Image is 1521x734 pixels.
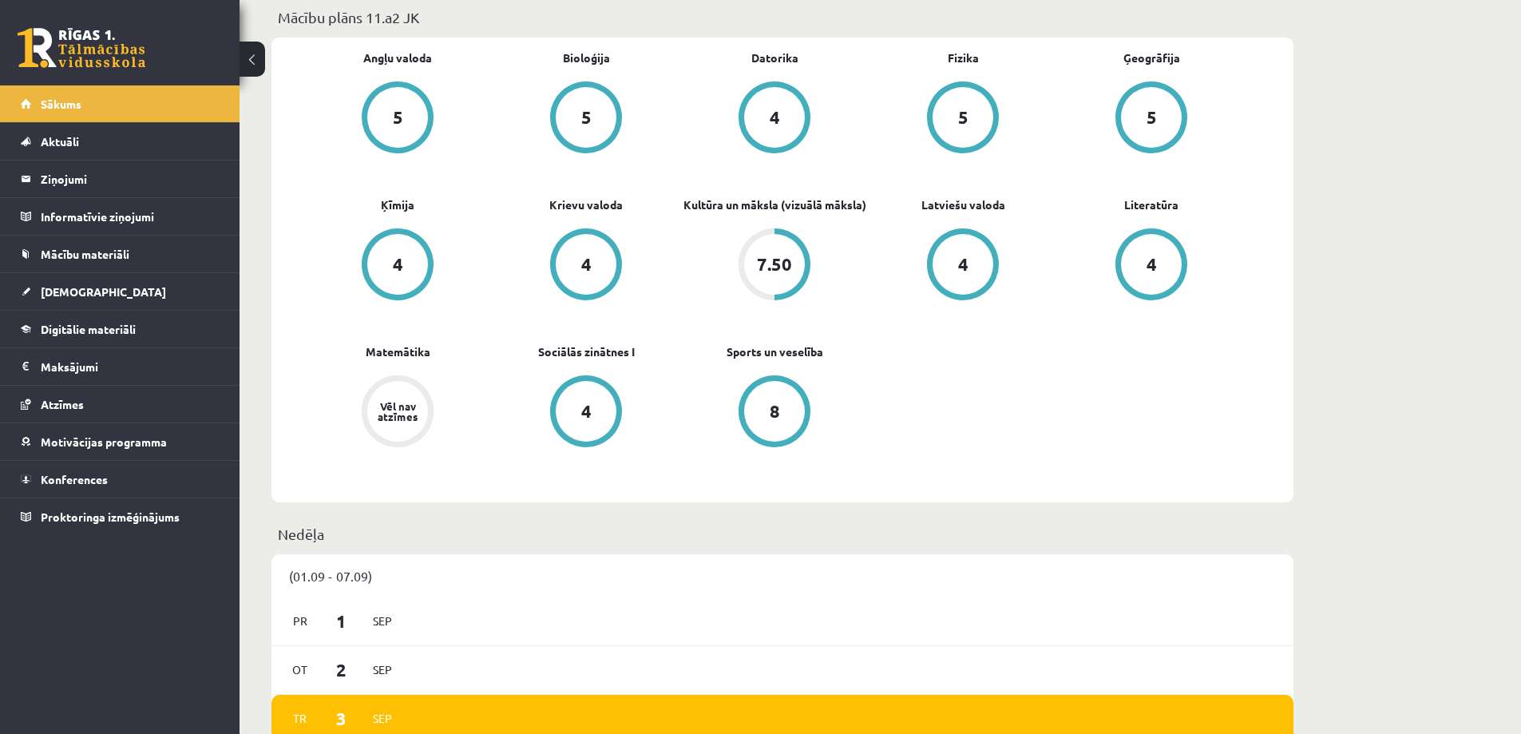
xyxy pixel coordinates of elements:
[757,256,792,273] div: 7.50
[948,50,979,66] a: Fizika
[41,161,220,197] legend: Ziņojumi
[563,50,610,66] a: Bioloģija
[381,196,414,213] a: Ķīmija
[492,375,680,450] a: 4
[680,81,869,157] a: 4
[366,609,399,633] span: Sep
[1124,196,1178,213] a: Literatūra
[21,273,220,310] a: [DEMOGRAPHIC_DATA]
[41,134,79,149] span: Aktuāli
[41,198,220,235] legend: Informatīvie ziņojumi
[21,85,220,122] a: Sākums
[1057,81,1246,157] a: 5
[21,161,220,197] a: Ziņojumi
[21,423,220,460] a: Motivācijas programma
[21,461,220,498] a: Konferences
[1147,256,1157,273] div: 4
[581,109,592,126] div: 5
[366,706,399,731] span: Sep
[492,81,680,157] a: 5
[21,123,220,160] a: Aktuāli
[317,608,366,634] span: 1
[21,348,220,385] a: Maksājumi
[958,256,968,273] div: 4
[317,657,366,683] span: 2
[1147,109,1157,126] div: 5
[278,523,1287,545] p: Nedēļa
[751,50,798,66] a: Datorika
[41,434,167,449] span: Motivācijas programma
[770,403,780,420] div: 8
[271,554,1293,597] div: (01.09 - 07.09)
[1057,228,1246,304] a: 4
[869,81,1057,157] a: 5
[278,6,1287,28] p: Mācību plāns 11.a2 JK
[283,706,317,731] span: Tr
[538,343,635,360] a: Sociālās zinātnes I
[41,472,108,486] span: Konferences
[41,97,81,111] span: Sākums
[363,50,432,66] a: Angļu valoda
[680,375,869,450] a: 8
[21,498,220,535] a: Proktoringa izmēģinājums
[1123,50,1180,66] a: Ģeogrāfija
[41,284,166,299] span: [DEMOGRAPHIC_DATA]
[393,109,403,126] div: 5
[41,397,84,411] span: Atzīmes
[18,28,145,68] a: Rīgas 1. Tālmācības vidusskola
[303,375,492,450] a: Vēl nav atzīmes
[549,196,623,213] a: Krievu valoda
[869,228,1057,304] a: 4
[921,196,1005,213] a: Latviešu valoda
[375,401,420,422] div: Vēl nav atzīmes
[283,609,317,633] span: Pr
[680,228,869,304] a: 7.50
[41,247,129,261] span: Mācību materiāli
[21,198,220,235] a: Informatīvie ziņojumi
[366,343,430,360] a: Matemātika
[303,228,492,304] a: 4
[21,236,220,272] a: Mācību materiāli
[21,311,220,347] a: Digitālie materiāli
[41,510,180,524] span: Proktoringa izmēģinājums
[683,196,866,213] a: Kultūra un māksla (vizuālā māksla)
[303,81,492,157] a: 5
[492,228,680,304] a: 4
[958,109,968,126] div: 5
[581,256,592,273] div: 4
[366,657,399,682] span: Sep
[41,348,220,385] legend: Maksājumi
[581,403,592,420] div: 4
[21,386,220,423] a: Atzīmes
[317,705,366,732] span: 3
[393,256,403,273] div: 4
[727,343,823,360] a: Sports un veselība
[283,657,317,682] span: Ot
[770,109,780,126] div: 4
[41,322,136,336] span: Digitālie materiāli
